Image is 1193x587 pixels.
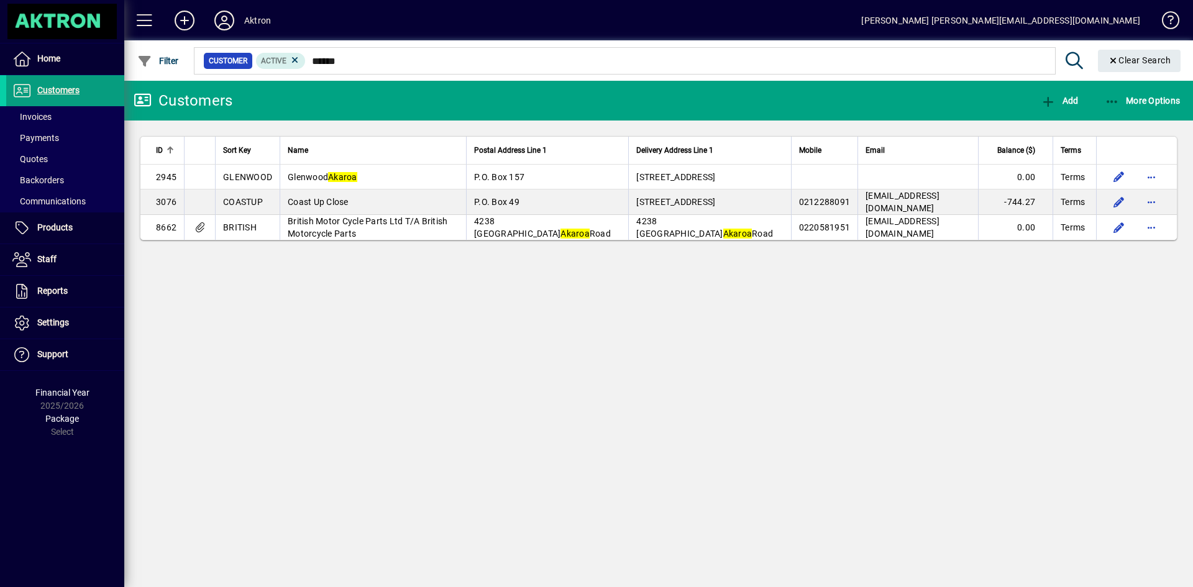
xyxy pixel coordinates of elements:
[12,196,86,206] span: Communications
[223,172,272,182] span: GLENWOOD
[1061,221,1085,234] span: Terms
[6,191,124,212] a: Communications
[799,143,821,157] span: Mobile
[37,317,69,327] span: Settings
[1109,217,1129,237] button: Edit
[1108,55,1171,65] span: Clear Search
[288,143,308,157] span: Name
[45,414,79,424] span: Package
[288,216,447,239] span: British Motor Cycle Parts Ltd T/A British Motorcycle Parts
[223,197,263,207] span: COASTUP
[156,197,176,207] span: 3076
[799,197,851,207] span: 0212288091
[6,212,124,243] a: Products
[165,9,204,32] button: Add
[156,143,176,157] div: ID
[636,143,713,157] span: Delivery Address Line 1
[1061,196,1085,208] span: Terms
[209,55,247,67] span: Customer
[6,127,124,148] a: Payments
[1153,2,1177,43] a: Knowledge Base
[1141,192,1161,212] button: More options
[156,143,163,157] span: ID
[861,11,1140,30] div: [PERSON_NAME] [PERSON_NAME][EMAIL_ADDRESS][DOMAIN_NAME]
[12,154,48,164] span: Quotes
[6,170,124,191] a: Backorders
[1141,167,1161,187] button: More options
[636,216,773,239] span: 4238 [GEOGRAPHIC_DATA] Road
[978,189,1053,215] td: -744.27
[12,112,52,122] span: Invoices
[978,215,1053,240] td: 0.00
[156,222,176,232] span: 8662
[37,349,68,359] span: Support
[134,50,182,72] button: Filter
[35,388,89,398] span: Financial Year
[244,11,271,30] div: Aktron
[37,286,68,296] span: Reports
[474,216,611,239] span: 4238 [GEOGRAPHIC_DATA] Road
[137,56,179,66] span: Filter
[37,85,80,95] span: Customers
[1109,167,1129,187] button: Edit
[6,339,124,370] a: Support
[37,254,57,264] span: Staff
[223,143,251,157] span: Sort Key
[1102,89,1184,112] button: More Options
[37,222,73,232] span: Products
[1061,171,1085,183] span: Terms
[636,172,715,182] span: [STREET_ADDRESS]
[866,143,971,157] div: Email
[986,143,1046,157] div: Balance ($)
[156,172,176,182] span: 2945
[6,106,124,127] a: Invoices
[1109,192,1129,212] button: Edit
[6,43,124,75] a: Home
[134,91,232,111] div: Customers
[474,172,524,182] span: P.O. Box 157
[204,9,244,32] button: Profile
[6,244,124,275] a: Staff
[223,222,257,232] span: BRITISH
[1061,143,1081,157] span: Terms
[6,307,124,339] a: Settings
[1105,96,1181,106] span: More Options
[997,143,1035,157] span: Balance ($)
[1141,217,1161,237] button: More options
[256,53,306,69] mat-chip: Activation Status: Active
[288,143,459,157] div: Name
[261,57,286,65] span: Active
[866,143,885,157] span: Email
[12,175,64,185] span: Backorders
[288,172,357,182] span: Glenwood
[474,143,547,157] span: Postal Address Line 1
[866,216,939,239] span: [EMAIL_ADDRESS][DOMAIN_NAME]
[474,197,519,207] span: P.O. Box 49
[37,53,60,63] span: Home
[636,197,715,207] span: [STREET_ADDRESS]
[799,143,851,157] div: Mobile
[799,222,851,232] span: 0220581951
[560,229,590,239] em: Akaroa
[723,229,752,239] em: Akaroa
[866,191,939,213] span: [EMAIL_ADDRESS][DOMAIN_NAME]
[6,148,124,170] a: Quotes
[1098,50,1181,72] button: Clear
[328,172,357,182] em: Akaroa
[1041,96,1078,106] span: Add
[1038,89,1081,112] button: Add
[978,165,1053,189] td: 0.00
[6,276,124,307] a: Reports
[12,133,59,143] span: Payments
[288,197,349,207] span: Coast Up Close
